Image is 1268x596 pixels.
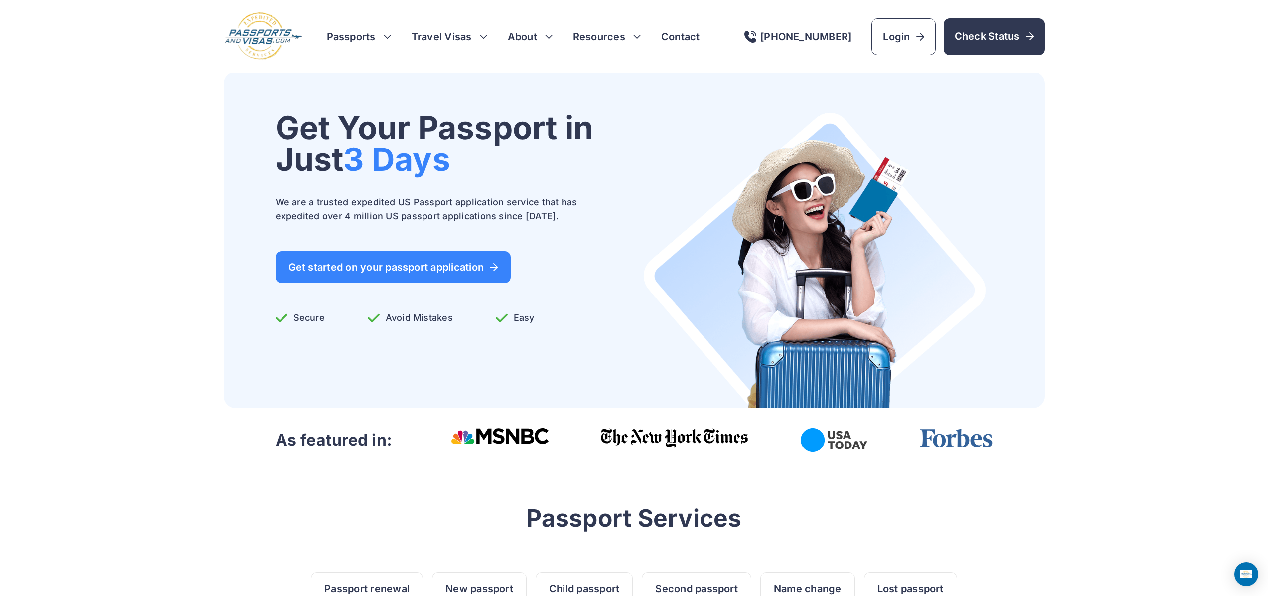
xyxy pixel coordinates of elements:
img: USA Today [801,428,867,452]
img: Where can I get a Passport Near Me? [643,112,986,408]
img: Logo [224,12,303,61]
h3: Resources [573,30,641,44]
span: Check Status [955,29,1034,43]
a: About [508,30,537,44]
span: 3 Days [343,140,450,178]
div: Open Intercom Messenger [1234,562,1258,586]
h2: Passport Services [276,504,993,532]
img: Msnbc [451,428,549,444]
h3: Passports [327,30,392,44]
img: The New York Times [601,428,749,448]
p: Easy [496,311,535,325]
img: Forbes [919,428,993,448]
p: Avoid Mistakes [368,311,453,325]
h3: As featured in: [276,430,393,450]
a: [PHONE_NUMBER] [744,31,851,43]
a: Check Status [944,18,1045,55]
a: Contact [661,30,700,44]
p: We are a trusted expedited US Passport application service that has expedited over 4 million US p... [276,195,594,223]
p: Secure [276,311,325,325]
h1: Get Your Passport in Just [276,112,594,175]
span: Login [883,30,924,44]
a: Get started on your passport application [276,251,511,283]
span: Get started on your passport application [288,262,498,272]
h3: Travel Visas [412,30,488,44]
a: Login [871,18,935,55]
